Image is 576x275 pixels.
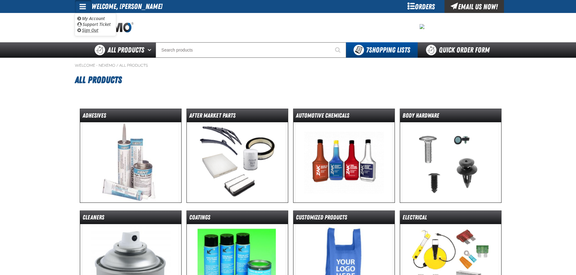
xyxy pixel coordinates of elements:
input: Search [156,42,346,58]
dt: Cleaners [80,213,181,224]
h1: All Products [75,72,501,88]
a: Automotive Chemicals [293,109,395,203]
button: You have 7 Shopping Lists. Open to view details [346,42,418,58]
a: All Products [119,63,148,68]
img: fc2cee1a5a0068665dcafeeff0455850.jpeg [419,24,424,29]
a: Support Ticket [77,21,111,27]
a: Body Hardware [400,109,501,203]
img: After Market Parts [189,122,286,202]
a: Welcome - Nexemo [75,63,115,68]
img: Adhesives [82,122,179,202]
button: Open All Products pages [145,42,156,58]
span: Shopping Lists [366,46,410,54]
dt: Adhesives [80,111,181,122]
a: After Market Parts [186,109,288,203]
a: Adhesives [80,109,182,203]
dt: Body Hardware [400,111,501,122]
nav: Breadcrumbs [75,63,501,68]
dt: Customized Products [293,213,394,224]
dt: Electrical [400,213,501,224]
dt: Coatings [187,213,288,224]
span: All Products [108,44,144,56]
strong: 7 [366,46,369,54]
a: Quick Order Form [418,42,501,58]
a: Sign Out [77,27,98,33]
img: Body Hardware [402,122,499,202]
button: Start Searching [331,42,346,58]
span: / [116,63,118,68]
a: My Account [77,15,105,21]
dt: Automotive Chemicals [293,111,394,122]
img: Automotive Chemicals [295,122,392,202]
dt: After Market Parts [187,111,288,122]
